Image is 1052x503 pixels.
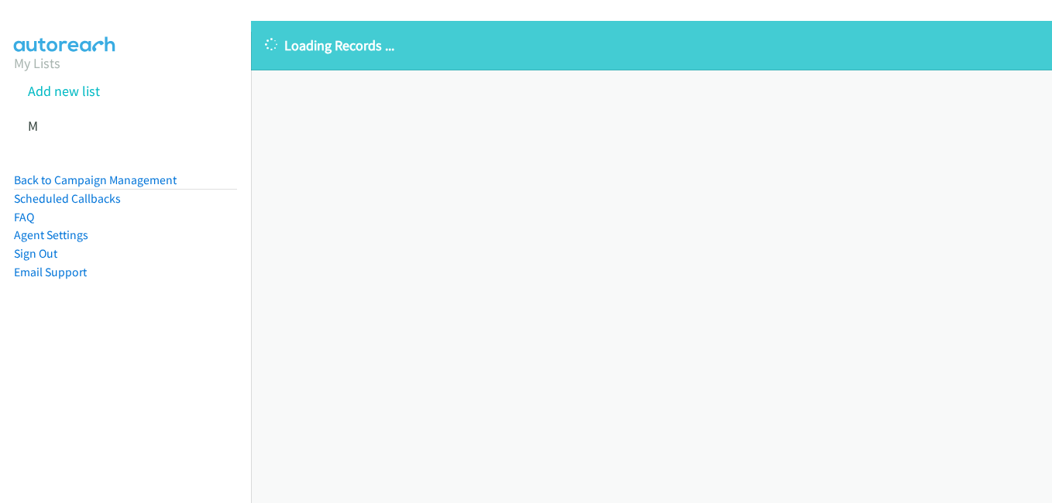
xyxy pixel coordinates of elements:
a: FAQ [14,210,34,224]
a: Add new list [28,82,100,100]
a: My Lists [14,54,60,72]
a: Agent Settings [14,228,88,242]
a: Email Support [14,265,87,279]
p: Loading Records ... [265,35,1038,56]
a: Scheduled Callbacks [14,191,121,206]
a: Sign Out [14,246,57,261]
a: Back to Campaign Management [14,173,177,187]
a: M [28,117,38,135]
